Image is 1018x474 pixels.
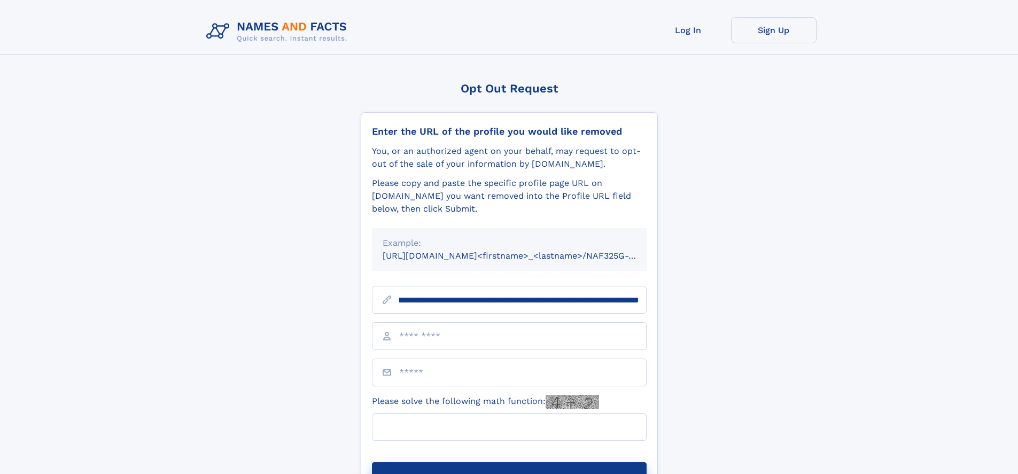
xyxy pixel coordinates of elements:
[372,126,647,137] div: Enter the URL of the profile you would like removed
[372,145,647,170] div: You, or an authorized agent on your behalf, may request to opt-out of the sale of your informatio...
[202,17,356,46] img: Logo Names and Facts
[646,17,731,43] a: Log In
[731,17,817,43] a: Sign Up
[383,237,636,250] div: Example:
[372,177,647,215] div: Please copy and paste the specific profile page URL on [DOMAIN_NAME] you want removed into the Pr...
[361,82,658,95] div: Opt Out Request
[383,251,667,261] small: [URL][DOMAIN_NAME]<firstname>_<lastname>/NAF325G-xxxxxxxx
[372,395,599,409] label: Please solve the following math function:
